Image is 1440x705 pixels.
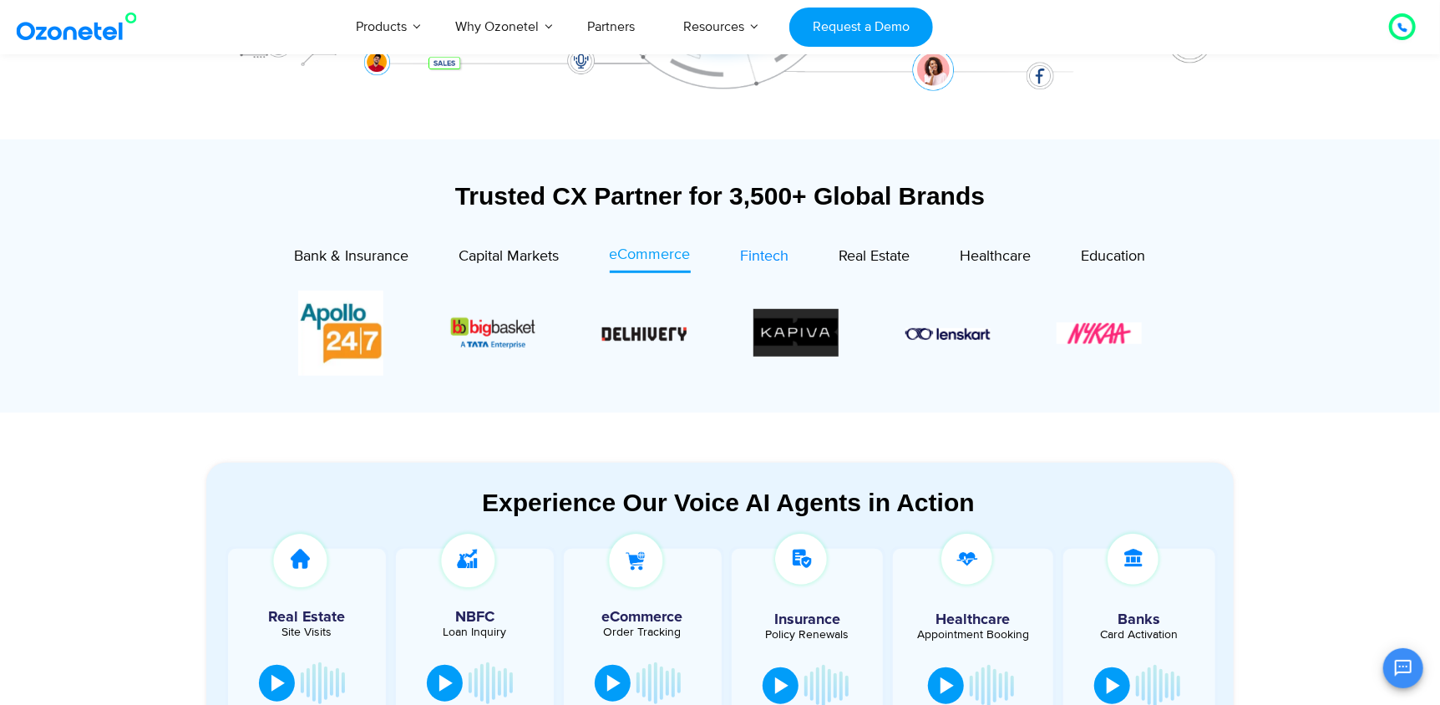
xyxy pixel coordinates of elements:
[961,247,1032,266] span: Healthcare
[236,610,378,625] h5: Real Estate
[741,247,789,266] span: Fintech
[1383,648,1423,688] button: Open chat
[789,8,932,47] a: Request a Demo
[404,610,545,625] h5: NBFC
[459,244,560,273] a: Capital Markets
[839,244,910,273] a: Real Estate
[610,246,691,264] span: eCommerce
[961,244,1032,273] a: Healthcare
[839,247,910,266] span: Real Estate
[572,626,713,638] div: Order Tracking
[740,612,875,627] h5: Insurance
[905,629,1041,641] div: Appointment Booking
[610,244,691,273] a: eCommerce
[206,181,1234,210] div: Trusted CX Partner for 3,500+ Global Brands
[1082,247,1146,266] span: Education
[459,247,560,266] span: Capital Markets
[404,626,545,638] div: Loan Inquiry
[905,612,1041,627] h5: Healthcare
[1072,629,1207,641] div: Card Activation
[740,629,875,641] div: Policy Renewals
[741,244,789,273] a: Fintech
[572,610,713,625] h5: eCommerce
[298,291,1142,376] div: Image Carousel
[236,626,378,638] div: Site Visits
[1072,612,1207,627] h5: Banks
[1082,244,1146,273] a: Education
[295,244,409,273] a: Bank & Insurance
[295,247,409,266] span: Bank & Insurance
[223,488,1234,517] div: Experience Our Voice AI Agents in Action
